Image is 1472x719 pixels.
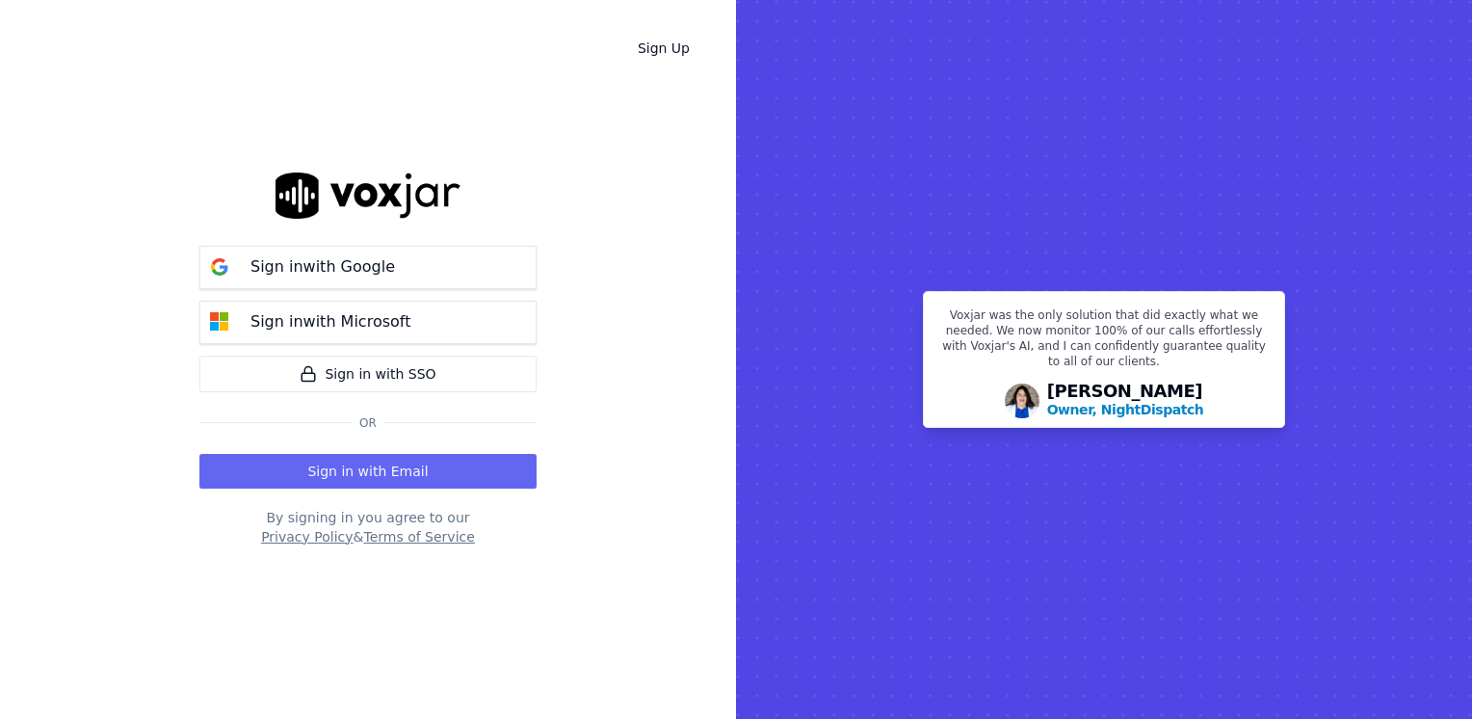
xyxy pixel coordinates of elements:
[1047,400,1204,419] p: Owner, NightDispatch
[1005,384,1039,418] img: Avatar
[250,255,395,279] p: Sign in with Google
[261,527,353,546] button: Privacy Policy
[1047,383,1204,419] div: [PERSON_NAME]
[276,173,460,218] img: logo
[199,508,537,546] div: By signing in you agree to our &
[622,31,705,66] a: Sign Up
[199,301,537,344] button: Sign inwith Microsoft
[200,303,239,341] img: microsoft Sign in button
[935,307,1273,377] p: Voxjar was the only solution that did exactly what we needed. We now monitor 100% of our calls ef...
[363,527,474,546] button: Terms of Service
[352,415,384,431] span: Or
[199,356,537,392] a: Sign in with SSO
[199,454,537,489] button: Sign in with Email
[200,248,239,286] img: google Sign in button
[250,310,410,333] p: Sign in with Microsoft
[199,246,537,289] button: Sign inwith Google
